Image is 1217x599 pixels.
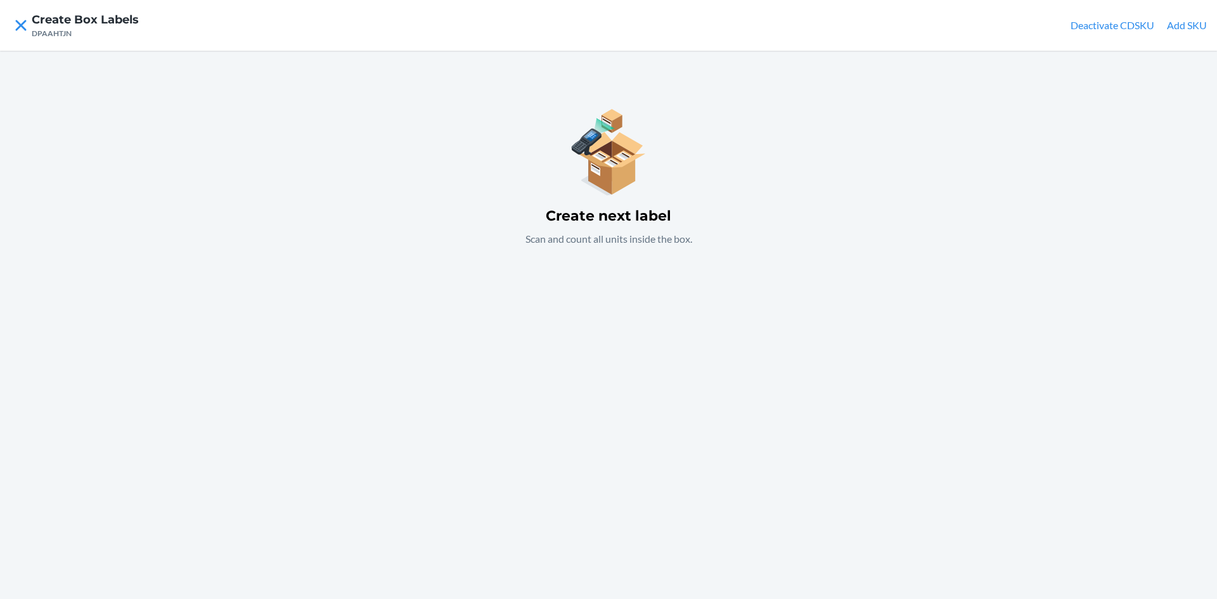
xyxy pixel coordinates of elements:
button: Add SKU [1167,18,1207,33]
h4: Create Box Labels [32,11,139,28]
p: Scan and count all units inside the box. [525,231,692,247]
button: Deactivate CDSKU [1071,18,1154,33]
h1: Create next label [546,206,671,226]
div: DPAAHTJN [32,28,139,39]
